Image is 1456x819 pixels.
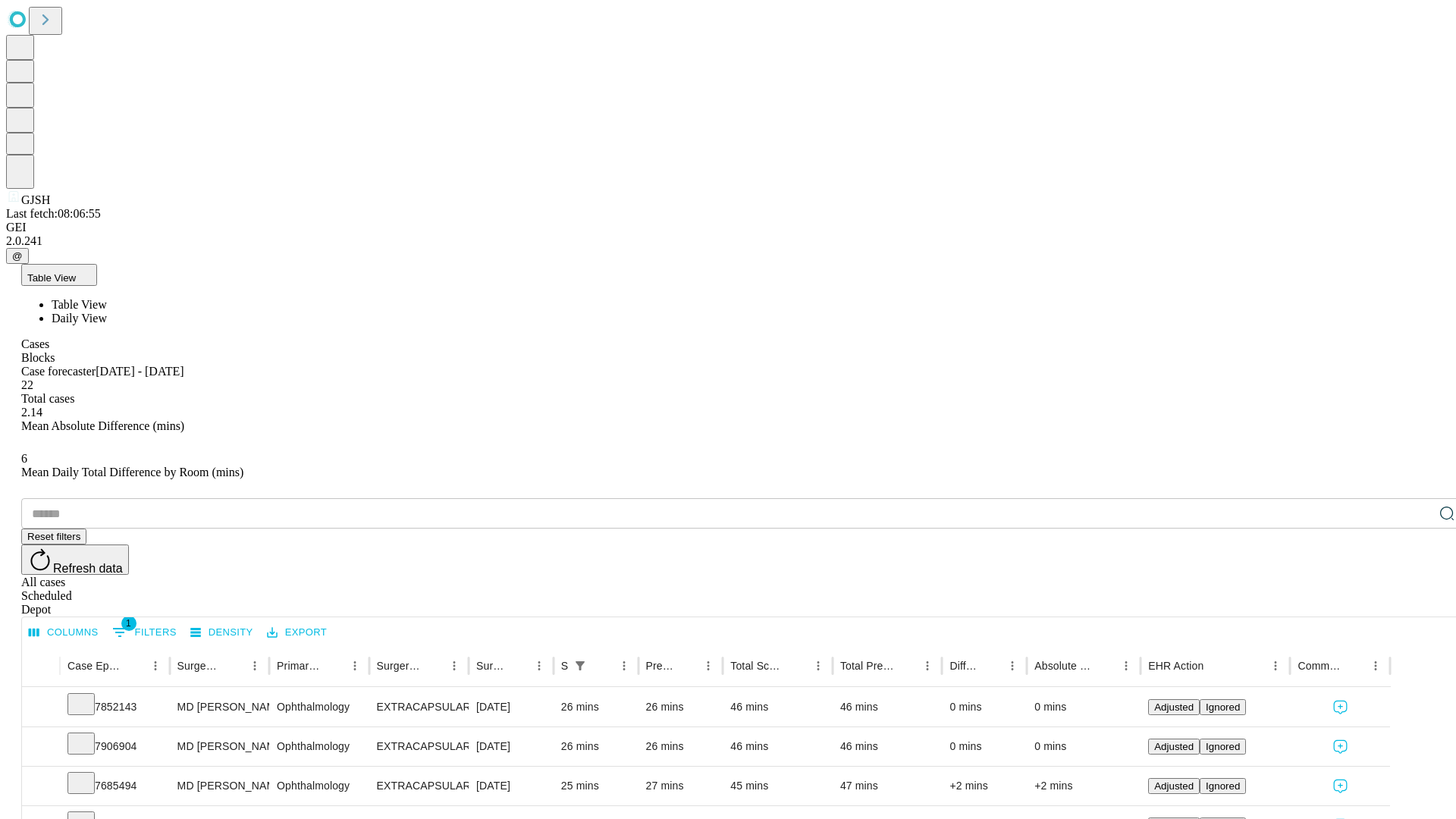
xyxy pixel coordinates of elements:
[6,221,1450,234] div: GEI
[344,655,366,676] button: Menu
[646,767,716,805] div: 27 mins
[917,655,938,676] button: Menu
[1002,655,1023,676] button: Menu
[981,655,1002,676] button: Sort
[96,365,184,378] span: [DATE] - [DATE]
[561,688,631,726] div: 26 mins
[507,655,529,676] button: Sort
[277,767,361,805] div: Ophthalmology
[1206,780,1240,792] span: Ignored
[177,767,262,805] div: MD [PERSON_NAME]
[840,727,935,766] div: 46 mins
[21,529,86,544] button: Reset filters
[377,688,461,726] div: EXTRACAPSULAR CATARACT REMOVAL WITH [MEDICAL_DATA]
[1148,739,1200,755] button: Adjusted
[1154,780,1194,792] span: Adjusted
[21,365,96,378] span: Case forecaster
[949,767,1019,805] div: +2 mins
[561,767,631,805] div: 25 mins
[730,727,825,766] div: 46 mins
[27,272,76,284] span: Table View
[730,660,785,672] div: Total Scheduled Duration
[476,660,506,672] div: Surgery Date
[30,773,52,800] button: Expand
[1298,660,1341,672] div: Comments
[67,727,162,766] div: 7906904
[21,466,243,479] span: Mean Daily Total Difference by Room (mins)
[840,688,935,726] div: 46 mins
[121,616,136,631] span: 1
[840,767,935,805] div: 47 mins
[808,655,829,676] button: Menu
[1116,655,1137,676] button: Menu
[277,660,321,672] div: Primary Service
[53,562,123,575] span: Refresh data
[730,688,825,726] div: 46 mins
[1034,727,1133,766] div: 0 mins
[613,655,635,676] button: Menu
[263,621,331,645] button: Export
[6,207,101,220] span: Last fetch: 08:06:55
[1265,655,1286,676] button: Menu
[277,727,361,766] div: Ophthalmology
[52,298,107,311] span: Table View
[277,688,361,726] div: Ophthalmology
[1034,660,1093,672] div: Absolute Difference
[561,727,631,766] div: 26 mins
[21,406,42,419] span: 2.14
[244,655,265,676] button: Menu
[646,727,716,766] div: 26 mins
[730,767,825,805] div: 45 mins
[570,655,591,676] div: 1 active filter
[1200,739,1246,755] button: Ignored
[1148,699,1200,715] button: Adjusted
[1154,741,1194,752] span: Adjusted
[25,621,102,645] button: Select columns
[27,531,80,542] span: Reset filters
[698,655,719,676] button: Menu
[187,621,257,645] button: Density
[561,660,568,672] div: Scheduled In Room Duration
[377,767,461,805] div: EXTRACAPSULAR CATARACT REMOVAL WITH [MEDICAL_DATA]
[1200,699,1246,715] button: Ignored
[1154,701,1194,713] span: Adjusted
[592,655,613,676] button: Sort
[21,452,27,465] span: 6
[377,660,421,672] div: Surgery Name
[1148,778,1200,794] button: Adjusted
[21,378,33,391] span: 22
[145,655,166,676] button: Menu
[67,688,162,726] div: 7852143
[1034,688,1133,726] div: 0 mins
[949,660,979,672] div: Difference
[1148,660,1203,672] div: EHR Action
[67,767,162,805] div: 7685494
[6,234,1450,248] div: 2.0.241
[21,419,184,432] span: Mean Absolute Difference (mins)
[1365,655,1386,676] button: Menu
[1344,655,1365,676] button: Sort
[377,727,461,766] div: EXTRACAPSULAR CATARACT REMOVAL WITH [MEDICAL_DATA]
[52,312,107,325] span: Daily View
[21,544,129,575] button: Refresh data
[1206,701,1240,713] span: Ignored
[21,193,50,206] span: GJSH
[67,660,122,672] div: Case Epic Id
[124,655,145,676] button: Sort
[646,688,716,726] div: 26 mins
[30,734,52,761] button: Expand
[223,655,244,676] button: Sort
[30,695,52,721] button: Expand
[570,655,591,676] button: Show filters
[323,655,344,676] button: Sort
[1205,655,1226,676] button: Sort
[949,727,1019,766] div: 0 mins
[422,655,444,676] button: Sort
[1200,778,1246,794] button: Ignored
[21,264,97,286] button: Table View
[646,660,676,672] div: Predicted In Room Duration
[177,660,221,672] div: Surgeon Name
[476,767,546,805] div: [DATE]
[444,655,465,676] button: Menu
[840,660,895,672] div: Total Predicted Duration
